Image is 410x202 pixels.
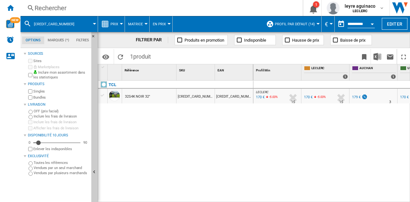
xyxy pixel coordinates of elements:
[327,2,340,14] img: profile.jpg
[313,1,319,8] div: 1
[343,74,348,79] div: 1 offers sold by LECLERC
[311,66,348,71] span: LECLERC
[34,171,89,175] label: Vendues par plusieurs marchands
[359,66,396,71] span: AUCHAN
[33,59,89,63] label: Sites
[304,95,313,99] div: 170 €
[28,120,32,124] input: Inclure les frais de livraison
[33,140,80,146] md-slider: Disponibilité
[292,38,319,43] span: Hausse de prix
[109,64,122,74] div: Sort None
[133,53,151,60] span: produit
[384,49,397,64] button: Envoyer ce rapport par email
[335,18,348,30] button: md-calendar
[34,114,89,119] label: Inclure les frais de livraison
[382,18,407,30] button: Editer
[358,49,371,64] button: Créer un favoris
[34,166,89,170] label: Vendues par un seul marchand
[291,99,295,105] div: Délai de livraison : 15 jours
[125,89,150,104] div: 32S4K NOIR 32"
[371,49,384,64] button: Télécharger au format Excel
[127,49,154,62] span: 1
[178,64,215,74] div: Sort None
[351,94,368,101] div: 179 €
[325,21,328,28] span: €
[373,53,381,61] img: excel-24x24.png
[397,49,410,64] button: Plein écran
[176,89,215,103] div: [CREDIT_CARD_NUMBER]
[339,99,343,105] div: Délai de livraison : 15 jours
[255,64,301,74] div: Sort None
[353,9,367,13] b: LECLERC
[303,94,313,101] div: 170 €
[128,16,146,32] button: Matrice
[361,94,368,100] img: promotionV3.png
[34,109,89,114] label: OFF (prix facial)
[389,99,391,105] div: Délai de livraison : 3 jours
[400,95,409,99] div: 170 €
[352,95,361,99] div: 179 €
[269,95,276,99] span: -5.03
[28,71,32,79] input: Inclure mon assortiment dans les statistiques
[255,64,301,74] div: Profil Min Sort None
[33,70,89,80] label: Inclure mon assortiment dans les statistiques
[6,20,14,28] img: wise-card.svg
[345,3,375,9] span: leyre aguinaco
[399,94,409,101] div: 170 €
[179,69,185,72] span: SKU
[33,70,37,74] img: mysite-bg-18x18.png
[325,16,331,32] div: €
[216,64,253,74] div: EAN Sort None
[73,36,93,44] md-tab-item: Filtres
[34,160,89,165] label: Toutes les références
[22,36,44,44] md-tab-item: Options
[275,22,315,26] span: Profil par défaut (14)
[317,95,324,99] span: -5.03
[153,22,166,26] span: En Prix
[29,110,33,114] input: OFF (prix facial)
[216,64,253,74] div: Sort None
[28,65,32,69] input: Marketplaces
[33,120,89,125] label: Inclure les frais de livraison
[234,35,276,45] button: Indisponible
[316,94,320,102] i: %
[128,22,143,26] span: Matrice
[28,133,89,138] div: Disponibilité 10 Jours
[114,49,127,64] button: Recharger
[24,16,94,32] div: [CREDIT_CARD_NUMBER]
[136,37,168,43] div: FILTRER PAR
[266,16,318,32] div: Profil par défaut (14)
[28,126,32,130] input: Afficher les frais de livraison
[184,38,224,43] span: Produits en promotion
[33,126,89,131] label: Afficher les frais de livraison
[28,154,89,159] div: Exclusivité
[255,94,265,101] div: Mise à jour : jeudi 9 octobre 2025 01:22
[28,59,32,63] input: Sites
[35,4,286,12] div: Rechercher
[33,147,89,151] label: Enlever les indisponibles
[340,38,365,43] span: Baisse de prix
[351,64,397,80] div: AUCHAN 1 offers sold by AUCHAN
[101,16,121,32] div: Prix
[330,35,372,45] button: Baisse de prix
[111,22,118,26] span: Prix
[282,35,324,45] button: Hausse de prix
[33,95,89,100] label: Bundles
[29,172,33,176] input: Vendues par plusieurs marchands
[28,102,89,107] div: Livraison
[28,51,89,56] div: Sources
[29,115,33,119] input: Inclure les frais de livraison
[28,95,32,100] input: Bundles
[268,94,272,102] i: %
[215,89,253,103] div: [CREDIT_CARD_NUMBER]
[391,74,396,79] div: 1 offers sold by AUCHAN
[153,16,169,32] button: En Prix
[125,69,139,72] span: Référence
[366,17,378,29] button: Open calendar
[33,89,89,94] label: Singles
[28,89,32,93] input: Singles
[111,16,121,32] button: Prix
[123,64,176,74] div: Sort None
